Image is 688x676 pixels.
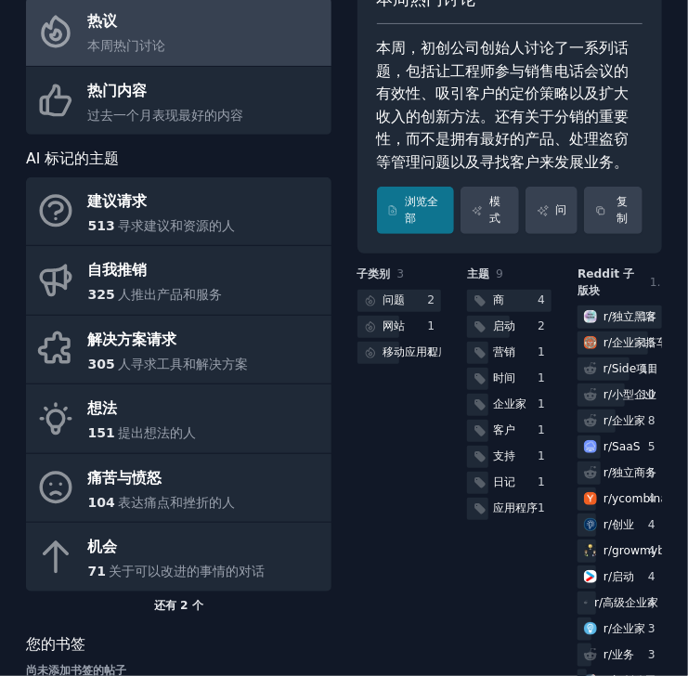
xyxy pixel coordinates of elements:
[467,420,552,443] a: 客户1
[578,539,662,563] a: 成长我的业务r/growmybusiness4
[538,448,552,465] div: 1
[648,491,662,508] div: 4
[467,316,552,339] a: 启动2
[648,543,662,560] div: 4
[397,267,405,280] span: 3
[584,492,597,505] img: ycombinator
[88,218,115,233] span: 513
[648,569,662,586] div: 4
[88,287,115,302] span: 325
[604,465,656,482] div: r/独立商务
[405,194,444,227] font: 浏览全部
[493,501,538,514] font: 应用程序
[496,267,503,280] span: 9
[648,413,662,430] div: 8
[538,292,552,309] div: 4
[461,187,519,234] a: 模式
[26,316,331,384] a: 解决方案请求305人寻求工具和解决方案
[578,461,662,485] a: r/独立商务5
[578,409,662,433] a: r/企业家8
[88,76,244,106] div: 热门内容
[88,357,115,371] span: 305
[88,256,223,286] div: 自我推销
[383,319,406,332] font: 网站
[493,345,515,358] font: 营销
[584,622,597,635] img: 企业家
[26,591,331,621] div: 还有 2 个
[88,425,115,440] span: 151
[428,292,442,309] div: 2
[88,38,166,53] span: 本周热门讨论
[493,397,526,410] font: 企业家
[604,491,683,508] div: r/ycombinator
[357,290,442,313] a: 问题2
[578,643,662,667] a: r/业务3
[467,446,552,469] a: 支持1
[467,498,552,521] a: 应用程序1
[88,187,236,216] div: 建议请求
[604,621,645,638] div: r/企业家
[578,591,662,615] a: r/高级企业家4
[109,564,265,578] span: 关于可以改进的事情的对话
[604,335,668,352] div: r/企业家搭车
[604,387,656,404] div: r/小型企业
[88,533,266,563] div: 机会
[88,325,249,355] div: 解决方案请求
[584,440,597,453] img: SaaS
[26,67,331,136] a: 热门内容过去一个月表现最好的内容
[118,495,235,510] span: 表达痛点和挫折的人
[26,246,331,315] a: 自我推销325人推出产品和服务
[489,194,509,227] font: 模式
[383,293,406,306] font: 问题
[538,396,552,413] div: 1
[648,439,662,456] div: 5
[584,187,643,234] button: 复制
[613,194,632,227] font: 复制
[88,395,197,424] div: 想法
[467,290,552,313] a: 商4
[88,7,166,37] div: 热议
[578,487,662,511] a: ycombinatorr/ycombinator4
[538,370,552,387] div: 1
[648,621,662,638] div: 3
[578,357,662,381] a: r/Side项目11
[26,454,331,523] a: 痛苦与愤怒104表达痛点和挫折的人
[493,371,515,384] font: 时间
[526,187,578,234] a: 问
[26,177,331,246] a: 建议请求513寻求建议和资源的人
[584,518,597,531] img: 创业
[118,218,235,233] span: 寻求建议和资源的人
[604,569,634,586] div: r/启动
[604,413,645,430] div: r/企业家
[641,361,662,378] div: 11
[493,423,515,436] font: 客户
[641,387,662,404] div: 10
[467,368,552,391] a: 时间1
[538,500,552,517] div: 1
[88,564,106,578] span: 71
[538,318,552,335] div: 2
[578,565,662,589] a: 启动r/启动4
[493,449,515,462] font: 支持
[467,472,552,495] a: 日记1
[538,422,552,439] div: 1
[118,357,248,371] span: 人寻求工具和解决方案
[26,523,331,591] a: 机会71关于可以改进的事情的对话
[118,425,196,440] span: 提出想法的人
[377,187,455,234] a: 浏览全部
[584,336,597,349] img: 企业家骑行
[604,517,634,534] div: r/创业
[428,318,442,335] div: 1
[641,309,662,326] div: 18
[428,344,442,361] div: 1
[604,439,641,456] div: r/SaaS
[641,335,662,352] div: 15
[26,148,119,171] span: AI 标记的主题
[584,310,597,323] img: 独立黑客
[578,266,643,299] span: Reddit 子版块
[594,595,658,612] div: r/高级企业家
[467,394,552,417] a: 企业家1
[578,331,662,355] a: 企业家骑行r/企业家搭车15
[467,266,489,283] span: 主题
[88,108,244,123] span: 过去一个月表现最好的内容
